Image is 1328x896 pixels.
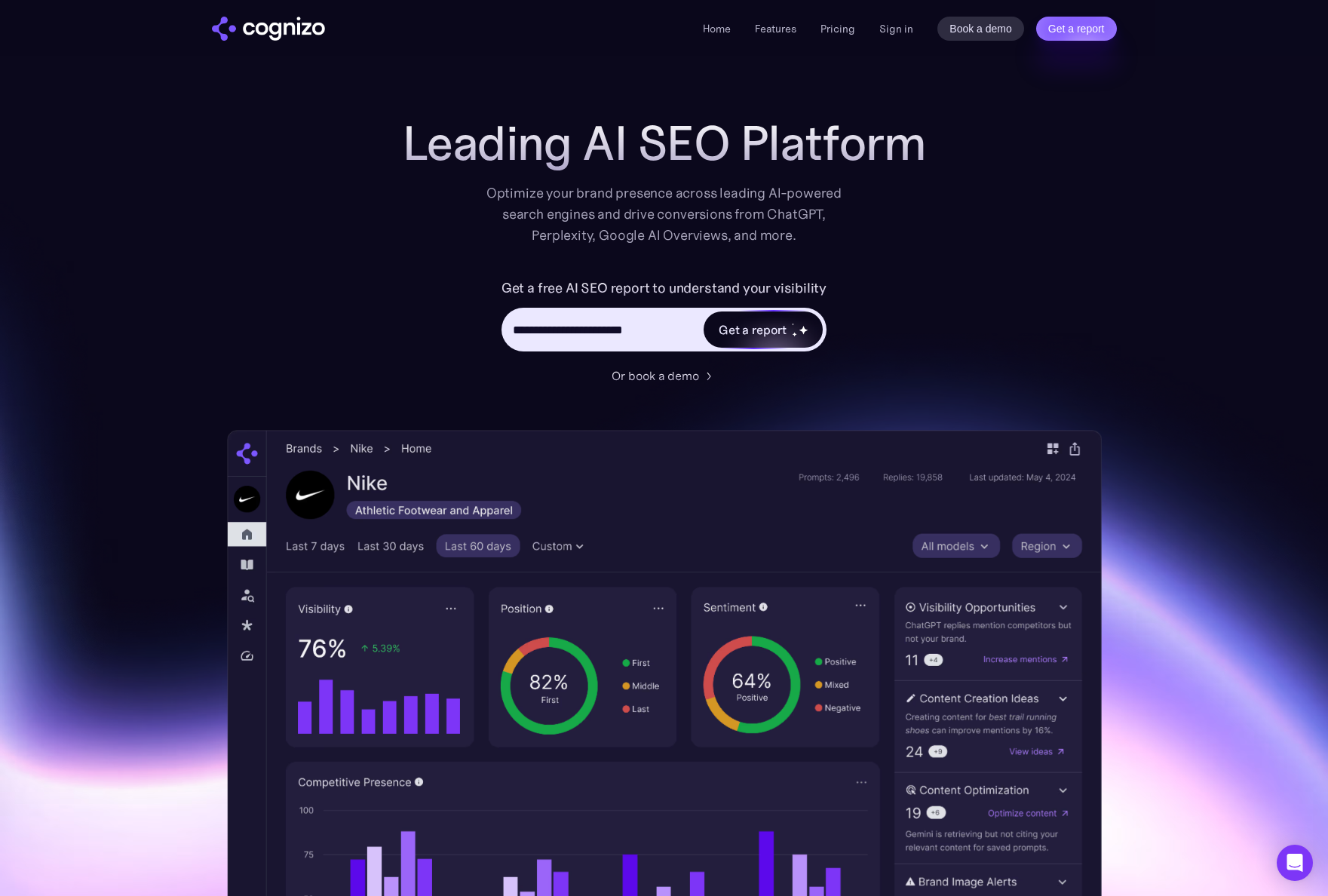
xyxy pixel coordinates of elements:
[792,332,797,337] img: star
[479,183,850,246] div: Optimize your brand presence across leading AI-powered search engines and drive conversions from ...
[755,22,796,35] a: Features
[799,325,808,335] img: star
[879,20,913,38] a: Sign in
[1036,17,1117,41] a: Get a report
[719,321,787,339] div: Get a report
[612,367,699,385] div: Or book a demo
[212,17,325,41] a: home
[403,116,926,170] h1: Leading AI SEO Platform
[1277,845,1313,881] div: Open Intercom Messenger
[501,276,827,359] form: Hero URL Input Form
[792,323,794,325] img: star
[501,276,827,300] label: Get a free AI SEO report to understand your visibility
[703,22,731,35] a: Home
[212,17,325,41] img: cognizo logo
[820,22,855,35] a: Pricing
[612,367,717,385] a: Or book a demo
[702,310,824,349] a: Get a reportstarstarstar
[937,17,1024,41] a: Book a demo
